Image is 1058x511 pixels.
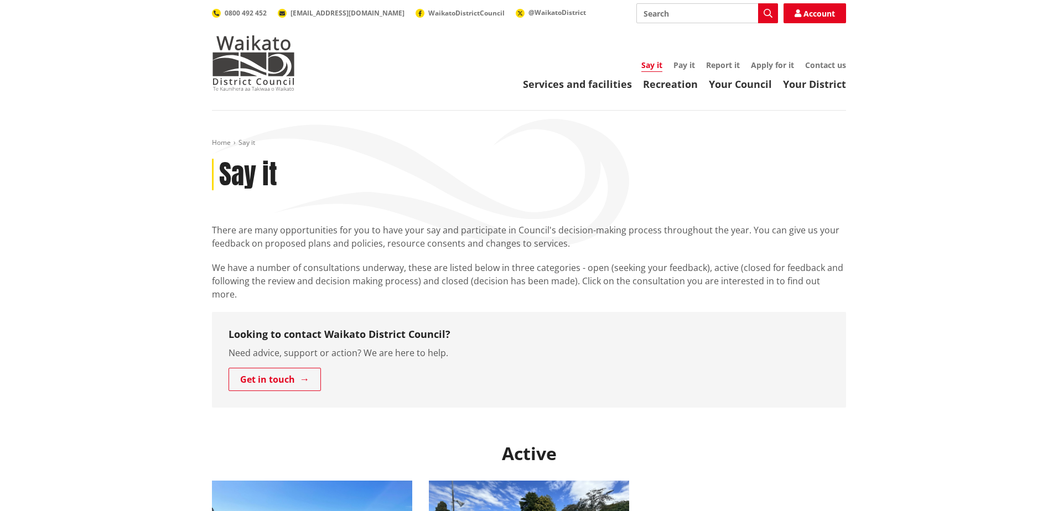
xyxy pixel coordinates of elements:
a: Get in touch [229,368,321,391]
a: 0800 492 452 [212,8,267,18]
a: Your Council [709,77,772,91]
a: Pay it [673,60,695,70]
h1: Say it [219,159,277,191]
span: @WaikatoDistrict [528,8,586,17]
a: Home [212,138,231,147]
span: Say it [238,138,255,147]
p: Need advice, support or action? We are here to help. [229,346,829,359]
a: WaikatoDistrictCouncil [416,8,505,18]
h3: Looking to contact Waikato District Council? [229,328,829,341]
span: 0800 492 452 [225,8,267,18]
a: @WaikatoDistrict [516,8,586,17]
a: Your District [783,77,846,91]
a: Contact us [805,60,846,70]
h2: Active [212,443,846,464]
input: Search input [636,3,778,23]
p: There are many opportunities for you to have your say and participate in Council's decision-makin... [212,223,846,250]
a: Account [784,3,846,23]
span: WaikatoDistrictCouncil [428,8,505,18]
a: Report it [706,60,740,70]
a: Services and facilities [523,77,632,91]
span: [EMAIL_ADDRESS][DOMAIN_NAME] [291,8,404,18]
a: Apply for it [751,60,794,70]
a: Say it [641,60,662,72]
p: We have a number of consultations underway, these are listed below in three categories - open (se... [212,261,846,301]
a: [EMAIL_ADDRESS][DOMAIN_NAME] [278,8,404,18]
a: Recreation [643,77,698,91]
img: Waikato District Council - Te Kaunihera aa Takiwaa o Waikato [212,35,295,91]
nav: breadcrumb [212,138,846,148]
